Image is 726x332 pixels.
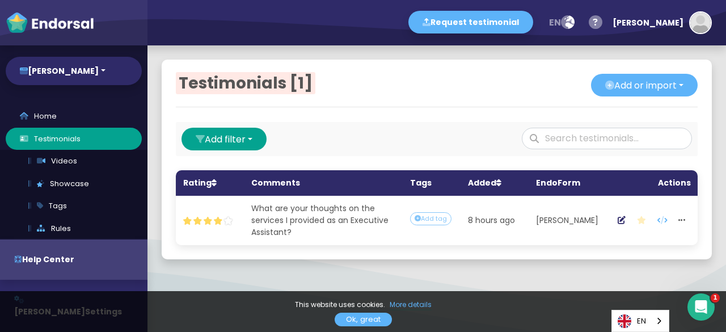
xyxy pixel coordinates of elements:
button: [PERSON_NAME] [6,57,142,85]
a: Rules [14,217,142,240]
div: [PERSON_NAME] [613,6,683,40]
img: endorsal-logo-white@2x.png [6,11,94,34]
th: Comments [244,170,403,196]
button: [PERSON_NAME] [607,6,712,40]
th: Tags [403,170,461,196]
th: Added [461,170,529,196]
a: Videos [14,150,142,173]
span: 1 [711,293,720,302]
span: en [549,16,561,29]
th: EndoForm [529,170,605,196]
th: Actions [605,170,698,196]
a: Testimonials [6,128,142,150]
div: Add tag [410,212,451,225]
a: EN [612,310,669,331]
a: Home [6,105,142,128]
span: What are your thoughts on the services I provided as an Executive Assistant? [251,203,391,238]
aside: Language selected: English [611,310,669,332]
span: Testimonials [1] [176,72,315,94]
a: Tags [14,195,142,217]
a: Ok, great [335,313,392,326]
a: More details [390,300,432,310]
button: Add or import [591,74,698,96]
iframe: Intercom live chat [687,293,715,321]
button: Request testimonial [408,11,533,33]
th: Rating [176,170,244,196]
button: en [542,11,581,34]
img: default-avatar.jpg [690,12,711,33]
input: Search testimonials... [522,128,692,149]
div: Language [611,310,669,332]
td: [PERSON_NAME] [529,196,605,245]
span: This website uses cookies. [295,300,385,309]
a: Showcase [14,173,142,195]
button: Add filter [181,128,267,150]
td: 8 hours ago [461,196,529,245]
